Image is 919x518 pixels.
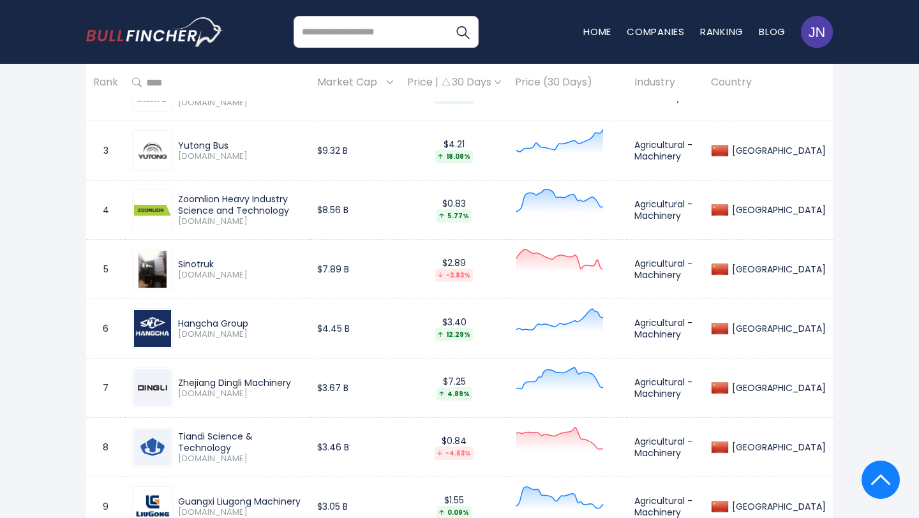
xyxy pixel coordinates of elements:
img: 600582.SS.png [134,429,171,466]
button: Search [447,16,479,48]
td: Agricultural - Machinery [627,418,704,477]
span: [DOMAIN_NAME] [178,270,303,281]
td: 4 [86,181,125,240]
div: Sinotruk [178,258,303,270]
div: [GEOGRAPHIC_DATA] [729,441,826,453]
td: Agricultural - Machinery [627,181,704,240]
span: [DOMAIN_NAME] [178,507,303,518]
td: $7.89 B [310,240,400,299]
td: $3.67 B [310,359,400,418]
td: Agricultural - Machinery [627,121,704,181]
span: [DOMAIN_NAME] [178,151,303,162]
span: Market Cap [317,73,384,93]
a: Home [583,25,611,38]
img: 3808.HK.png [138,251,166,288]
td: 8 [86,418,125,477]
div: $0.84 [407,435,501,460]
td: Agricultural - Machinery [627,299,704,359]
a: Blog [759,25,786,38]
span: [DOMAIN_NAME] [178,454,303,464]
img: 600066.SS.png [134,132,171,169]
div: Guangxi Liugong Machinery [178,496,303,507]
div: $3.40 [407,316,501,341]
div: -3.83% [435,269,473,282]
div: 18.08% [435,150,473,163]
div: 12.29% [435,328,473,341]
span: [DOMAIN_NAME] [178,216,303,227]
div: Zhejiang Dingli Machinery [178,377,303,389]
th: Rank [86,64,125,101]
span: [DOMAIN_NAME] [178,98,303,108]
div: $0.83 [407,198,501,223]
th: Price (30 Days) [508,64,627,101]
td: $3.46 B [310,418,400,477]
div: [GEOGRAPHIC_DATA] [729,263,826,275]
div: [GEOGRAPHIC_DATA] [729,382,826,394]
div: $7.25 [407,376,501,401]
td: $9.32 B [310,121,400,181]
div: Hangcha Group [178,318,303,329]
div: $4.21 [407,138,501,163]
img: 603298.SS.png [134,310,171,347]
a: Companies [627,25,685,38]
td: 5 [86,240,125,299]
th: Industry [627,64,704,101]
td: Agricultural - Machinery [627,240,704,299]
td: $8.56 B [310,181,400,240]
div: [GEOGRAPHIC_DATA] [729,501,826,512]
td: 7 [86,359,125,418]
img: 1157.HK.png [134,205,171,216]
div: $2.89 [407,257,501,282]
div: [GEOGRAPHIC_DATA] [729,204,826,216]
div: Tiandi Science & Technology [178,431,303,454]
td: Agricultural - Machinery [627,359,704,418]
div: 5.77% [437,209,472,223]
span: [DOMAIN_NAME] [178,329,303,340]
a: Go to homepage [86,17,223,47]
div: [GEOGRAPHIC_DATA] [729,145,826,156]
td: 6 [86,299,125,359]
div: Price | 30 Days [407,76,501,89]
div: Zoomlion Heavy Industry Science and Technology [178,193,303,216]
div: [GEOGRAPHIC_DATA] [729,323,826,334]
th: Country [704,64,833,101]
div: 4.89% [437,387,472,401]
span: [DOMAIN_NAME] [178,389,303,399]
div: -4.63% [435,447,474,460]
img: 603338.SS.png [134,369,171,406]
td: 3 [86,121,125,181]
a: Ranking [700,25,743,38]
img: bullfincher logo [86,17,223,47]
td: $4.45 B [310,299,400,359]
div: Yutong Bus [178,140,303,151]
